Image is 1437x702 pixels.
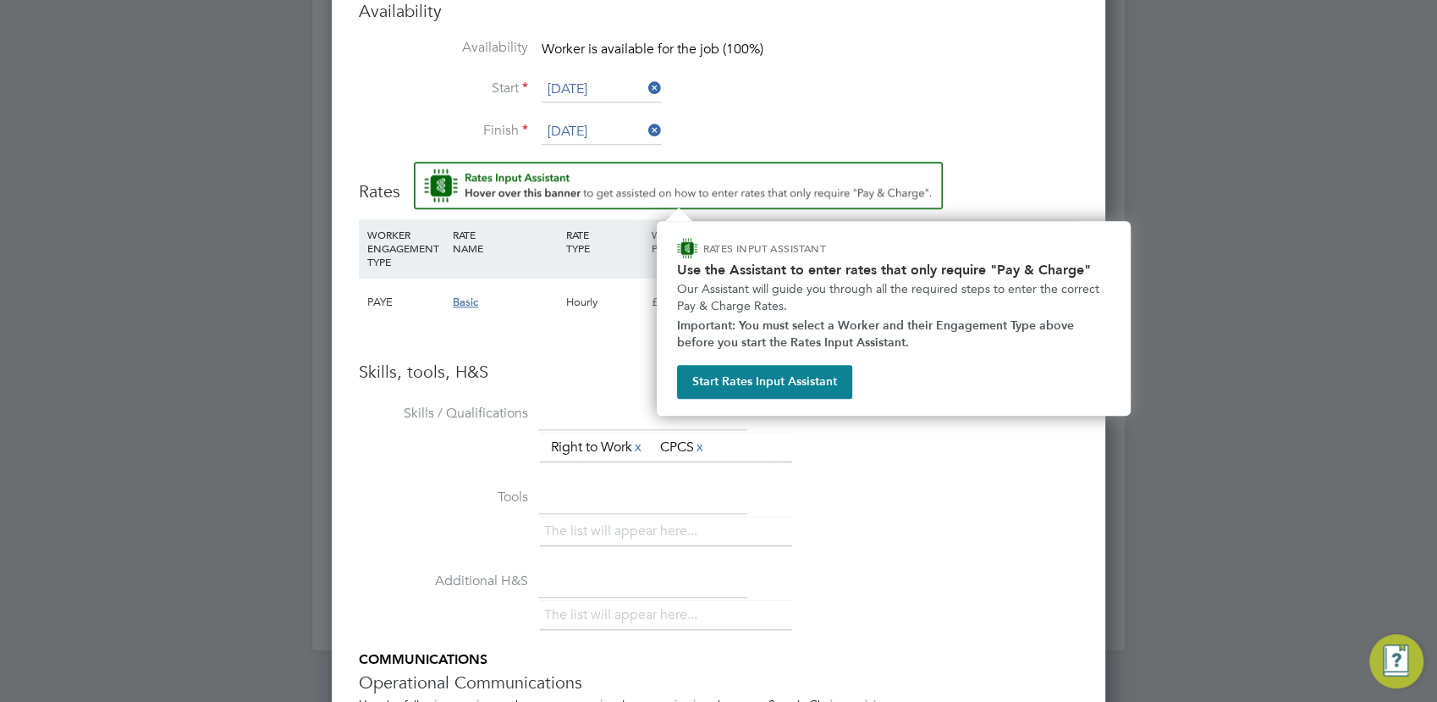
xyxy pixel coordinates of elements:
[694,436,706,458] a: x
[544,604,704,627] li: The list will appear here...
[359,162,1078,202] h3: Rates
[544,436,651,459] li: Right to Work
[544,520,704,543] li: The list will appear here...
[703,241,916,256] p: RATES INPUT ASSISTANT
[359,672,1078,694] h3: Operational Communications
[359,651,1078,669] h5: COMMUNICATIONS
[359,405,528,423] label: Skills / Qualifications
[449,219,562,263] div: RATE NAME
[359,122,528,140] label: Finish
[988,219,1074,277] div: AGENCY CHARGE RATE
[903,219,988,263] div: AGENCY MARKUP
[453,295,478,309] span: Basic
[677,238,697,258] img: ENGAGE Assistant Icon
[677,281,1110,314] p: Our Assistant will guide you through all the required steps to enter the correct Pay & Charge Rates.
[562,278,647,327] div: Hourly
[359,39,528,57] label: Availability
[677,318,1077,350] strong: Important: You must select a Worker and their Engagement Type above before you start the Rates In...
[542,77,662,102] input: Select one
[818,219,904,263] div: EMPLOYER COST
[359,489,528,506] label: Tools
[359,361,1078,383] h3: Skills, tools, H&S
[363,278,449,327] div: PAYE
[414,162,943,209] button: Rate Assistant
[562,219,647,263] div: RATE TYPE
[677,262,1110,278] h2: Use the Assistant to enter rates that only require "Pay & Charge"
[632,436,644,458] a: x
[542,119,662,145] input: Select one
[677,365,852,399] button: Start Rates Input Assistant
[1369,634,1423,688] button: Engage Resource Center
[359,572,528,590] label: Additional H&S
[733,219,818,263] div: HOLIDAY PAY
[359,80,528,97] label: Start
[542,41,763,58] span: Worker is available for the job (100%)
[647,219,733,263] div: WORKER PAY RATE
[657,221,1131,416] div: How to input Rates that only require Pay & Charge
[363,219,449,277] div: WORKER ENGAGEMENT TYPE
[647,278,733,327] div: £0.00
[653,436,713,459] li: CPCS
